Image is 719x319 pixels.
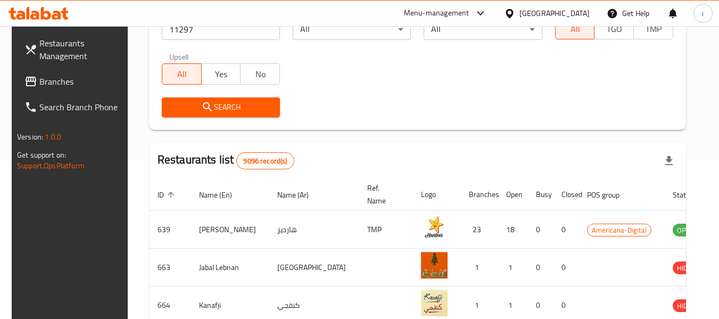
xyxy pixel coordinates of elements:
[162,63,202,85] button: All
[555,18,595,39] button: All
[424,19,542,40] div: All
[16,69,132,94] a: Branches
[498,249,527,287] td: 1
[191,249,269,287] td: Jabal Lebnan
[16,30,132,69] a: Restaurants Management
[553,178,578,211] th: Closed
[460,249,498,287] td: 1
[421,252,448,279] img: Jabal Lebnan
[169,53,189,60] label: Upsell
[39,101,123,113] span: Search Branch Phone
[519,7,590,19] div: [GEOGRAPHIC_DATA]
[633,18,673,39] button: TMP
[245,67,276,82] span: No
[673,299,705,312] div: HIDDEN
[16,94,132,120] a: Search Branch Phone
[553,249,578,287] td: 0
[39,37,123,62] span: Restaurants Management
[421,214,448,241] img: Hardee's
[460,211,498,249] td: 23
[587,189,633,201] span: POS group
[269,211,359,249] td: هارديز
[527,178,553,211] th: Busy
[560,21,591,37] span: All
[45,130,61,144] span: 1.0.0
[237,156,293,166] span: 9096 record(s)
[162,19,280,40] input: Search for restaurant name or ID..
[170,101,271,114] span: Search
[498,211,527,249] td: 18
[527,211,553,249] td: 0
[149,249,191,287] td: 663
[201,63,241,85] button: Yes
[191,211,269,249] td: [PERSON_NAME]
[404,7,469,20] div: Menu-management
[594,18,634,39] button: TGO
[638,21,669,37] span: TMP
[293,19,411,40] div: All
[240,63,280,85] button: No
[162,97,280,117] button: Search
[673,261,705,274] div: HIDDEN
[412,178,460,211] th: Logo
[673,189,707,201] span: Status
[158,152,294,169] h2: Restaurants list
[673,224,699,236] span: OPEN
[599,21,630,37] span: TGO
[702,7,704,19] span: i
[149,211,191,249] td: 639
[673,262,705,274] span: HIDDEN
[421,290,448,316] img: Kanafji
[17,148,66,162] span: Get support on:
[460,178,498,211] th: Branches
[527,249,553,287] td: 0
[367,182,400,207] span: Ref. Name
[199,189,246,201] span: Name (En)
[17,159,85,173] a: Support.OpsPlatform
[167,67,197,82] span: All
[498,178,527,211] th: Open
[39,75,123,88] span: Branches
[206,67,237,82] span: Yes
[588,224,651,236] span: Americana-Digital
[553,211,578,249] td: 0
[673,300,705,312] span: HIDDEN
[359,211,412,249] td: TMP
[158,189,178,201] span: ID
[277,189,323,201] span: Name (Ar)
[656,148,682,174] div: Export file
[236,152,294,169] div: Total records count
[269,249,359,287] td: [GEOGRAPHIC_DATA]
[17,130,43,144] span: Version:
